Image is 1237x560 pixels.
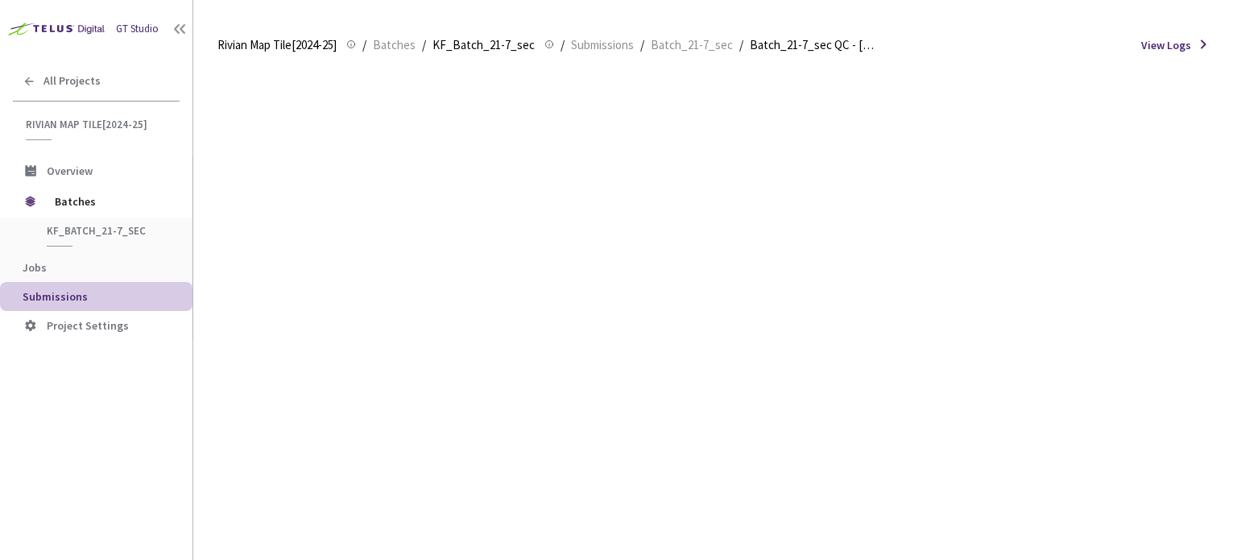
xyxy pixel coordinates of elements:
span: Rivian Map Tile[2024-25] [217,35,337,55]
span: Overview [47,164,93,178]
span: Batches [373,35,416,55]
span: View Logs [1141,36,1191,54]
span: All Projects [43,74,101,88]
a: Batch_21-7_sec [647,35,736,53]
span: Jobs [23,260,47,275]
li: / [640,35,644,55]
span: Batch_21-7_sec [651,35,733,55]
li: / [362,35,366,55]
a: Submissions [568,35,637,53]
span: Project Settings [47,318,129,333]
span: Submissions [23,289,88,304]
span: KF_Batch_21-7_sec [432,35,535,55]
span: Submissions [571,35,634,55]
span: KF_Batch_21-7_sec [47,224,166,238]
a: Batches [370,35,419,53]
div: GT Studio [116,21,159,37]
span: Batches [55,185,165,218]
li: / [739,35,743,55]
li: / [422,35,426,55]
span: Batch_21-7_sec QC - [DATE] [750,35,880,55]
span: Rivian Map Tile[2024-25] [26,118,170,131]
li: / [561,35,565,55]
